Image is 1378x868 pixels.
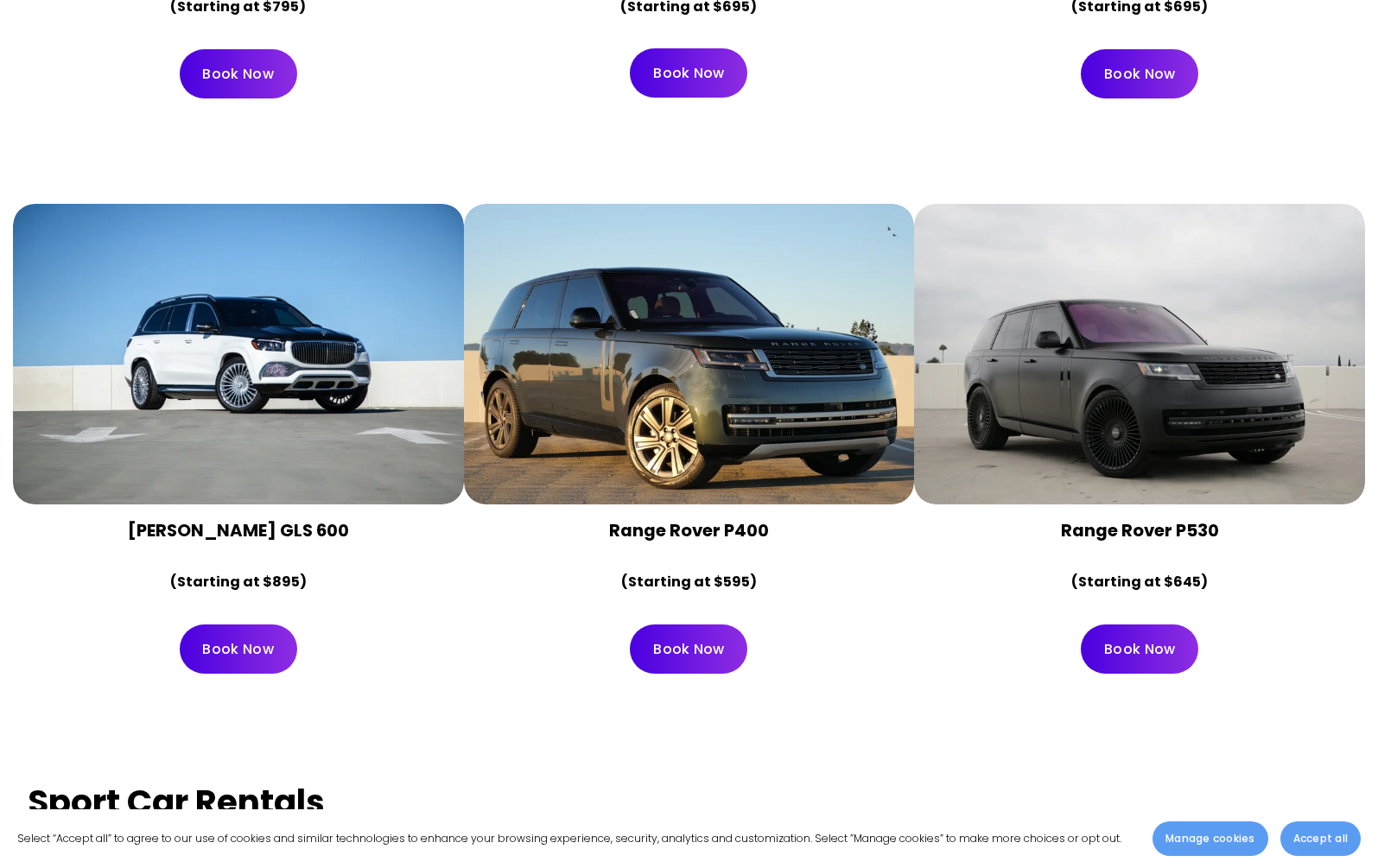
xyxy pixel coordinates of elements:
[28,778,325,826] strong: Sport Car Rentals
[1280,821,1361,856] button: Accept all
[170,572,307,592] strong: (Starting at $895)
[128,518,349,542] strong: [PERSON_NAME] GLS 600
[630,48,747,98] a: Book Now
[609,518,769,542] strong: Range Rover P400
[621,572,757,592] strong: (Starting at $595)
[1293,831,1348,846] span: Accept all
[1165,831,1254,846] span: Manage cookies
[17,829,1121,848] p: Select “Accept all” to agree to our use of cookies and similar technologies to enhance your brows...
[1081,624,1198,674] a: Book Now
[1061,518,1219,542] strong: Range Rover P530
[1071,572,1208,592] strong: (Starting at $645)
[180,624,297,674] a: Book Now
[630,624,747,674] a: Book Now
[1081,49,1198,98] a: Book Now
[180,49,297,98] a: Book Now
[1153,821,1267,856] button: Manage cookies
